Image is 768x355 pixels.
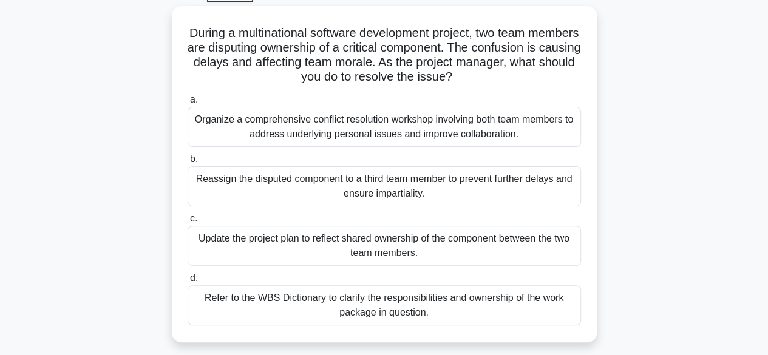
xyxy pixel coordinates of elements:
[190,213,197,223] span: c.
[190,94,198,104] span: a.
[188,107,581,147] div: Organize a comprehensive conflict resolution workshop involving both team members to address unde...
[190,272,198,283] span: d.
[186,25,582,85] h5: During a multinational software development project, two team members are disputing ownership of ...
[188,226,581,266] div: Update the project plan to reflect shared ownership of the component between the two team members.
[188,166,581,206] div: Reassign the disputed component to a third team member to prevent further delays and ensure impar...
[190,154,198,164] span: b.
[188,285,581,325] div: Refer to the WBS Dictionary to clarify the responsibilities and ownership of the work package in ...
